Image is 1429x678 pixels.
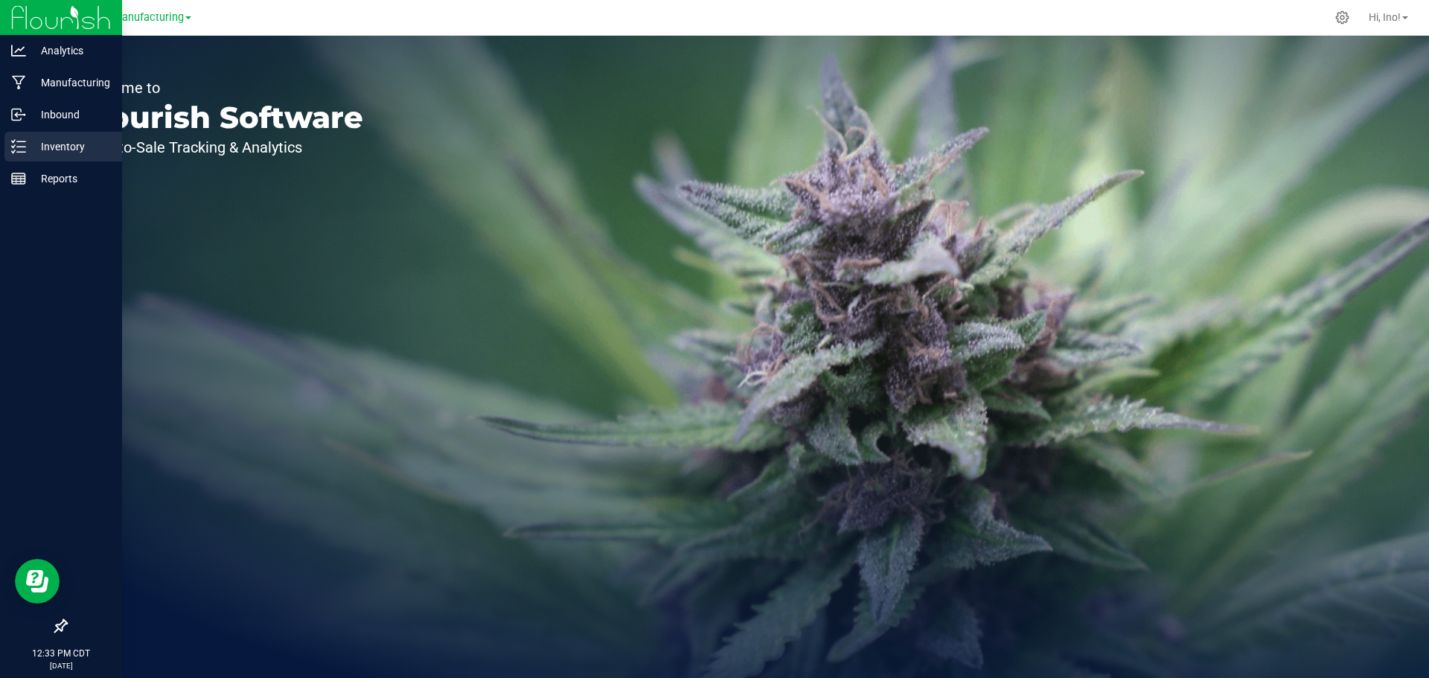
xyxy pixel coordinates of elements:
[11,107,26,122] inline-svg: Inbound
[1333,10,1352,25] div: Manage settings
[26,138,115,156] p: Inventory
[11,75,26,90] inline-svg: Manufacturing
[26,74,115,92] p: Manufacturing
[15,559,60,604] iframe: Resource center
[11,171,26,186] inline-svg: Reports
[26,170,115,188] p: Reports
[11,139,26,154] inline-svg: Inventory
[26,42,115,60] p: Analytics
[80,140,363,155] p: Seed-to-Sale Tracking & Analytics
[26,106,115,124] p: Inbound
[7,660,115,671] p: [DATE]
[80,80,363,95] p: Welcome to
[7,647,115,660] p: 12:33 PM CDT
[112,11,184,24] span: Manufacturing
[11,43,26,58] inline-svg: Analytics
[1369,11,1401,23] span: Hi, Ino!
[80,103,363,132] p: Flourish Software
